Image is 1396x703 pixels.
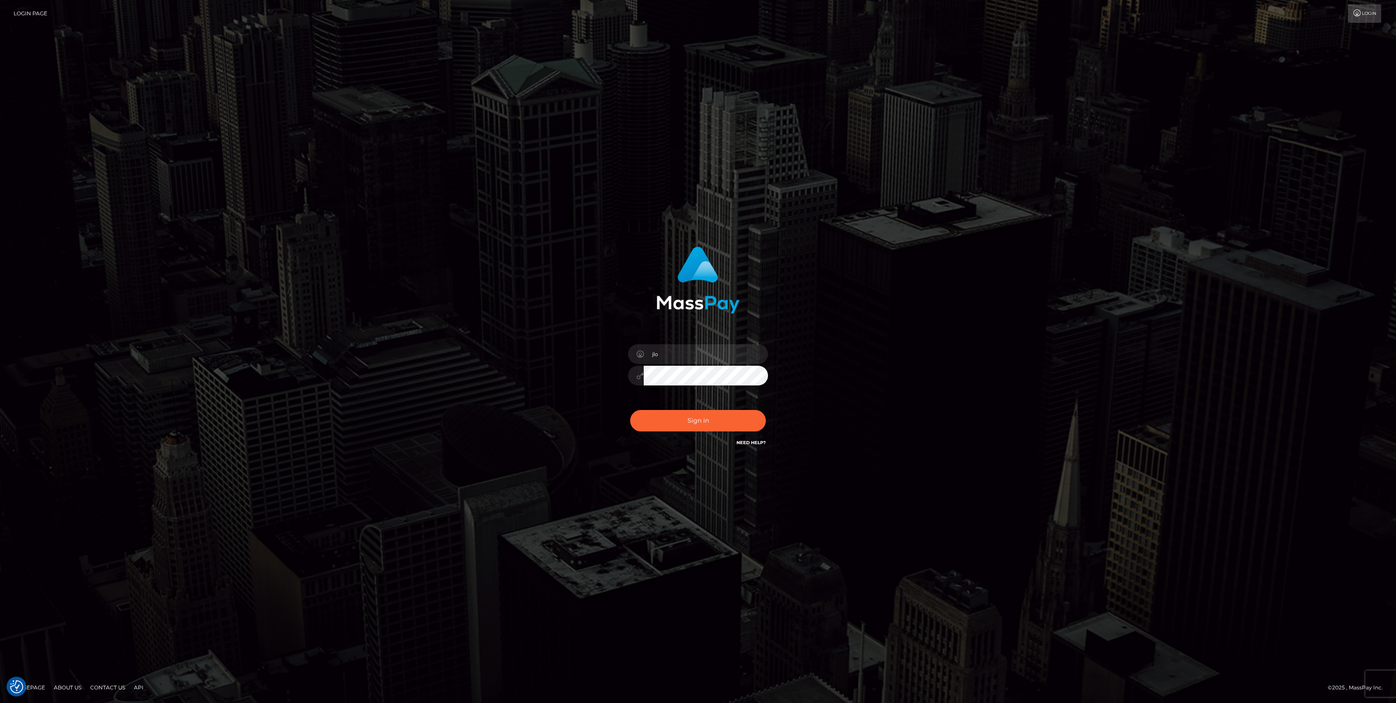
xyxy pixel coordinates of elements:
[130,681,147,694] a: API
[630,410,766,431] button: Sign in
[10,681,49,694] a: Homepage
[10,680,23,693] img: Revisit consent button
[737,440,766,445] a: Need Help?
[50,681,85,694] a: About Us
[1348,4,1381,23] a: Login
[87,681,129,694] a: Contact Us
[10,680,23,693] button: Consent Preferences
[644,344,768,364] input: Username...
[656,247,740,314] img: MassPay Login
[1328,683,1389,692] div: © 2025 , MassPay Inc.
[14,4,47,23] a: Login Page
